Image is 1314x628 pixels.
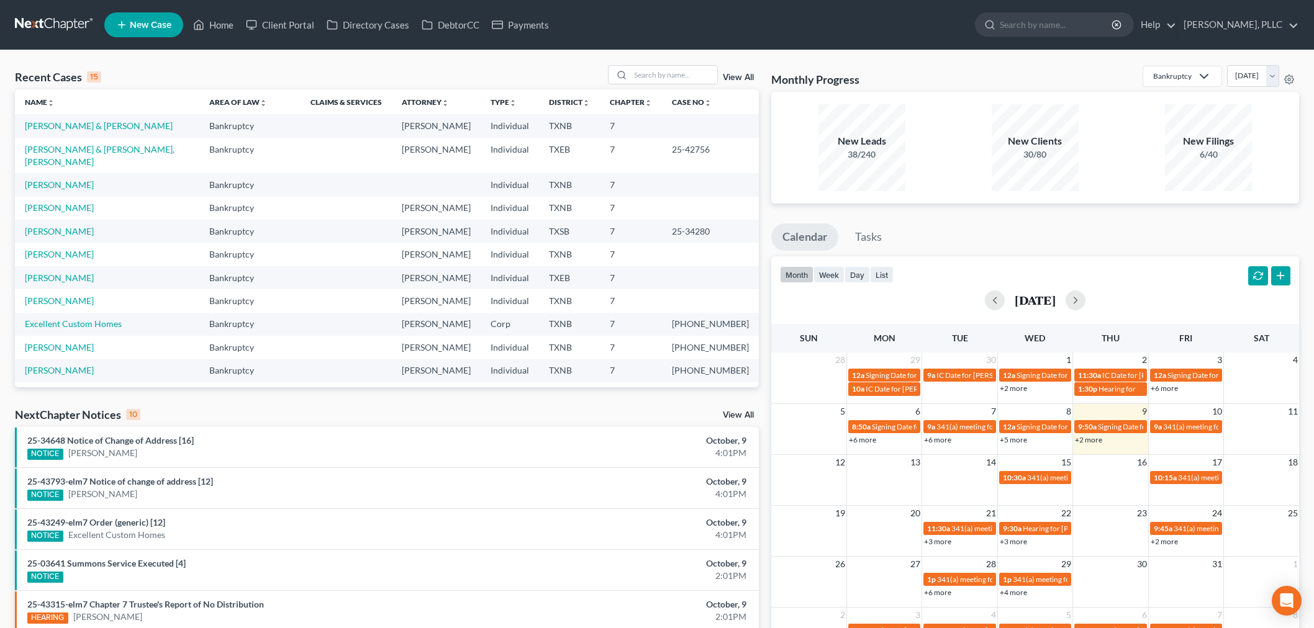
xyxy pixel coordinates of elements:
td: Bankruptcy [199,266,301,289]
a: Case Nounfold_more [672,97,712,107]
div: 30/80 [992,148,1079,161]
div: HEARING [27,612,68,624]
a: Directory Cases [320,14,415,36]
a: 25-43315-elm7 Chapter 7 Trustee's Report of No Distribution [27,599,264,609]
div: NOTICE [27,531,63,542]
span: 12a [1003,370,1015,380]
span: Fri [1179,333,1192,343]
span: 16 [1136,455,1148,470]
td: Individual [481,197,539,220]
span: 22 [1060,506,1072,521]
a: Area of Lawunfold_more [209,97,267,107]
span: 341(a) meeting for [PERSON_NAME] [PERSON_NAME] [1027,473,1207,482]
td: TXNB [539,114,600,137]
a: +4 more [1000,588,1027,597]
td: TXNB [539,382,600,418]
span: 24 [1211,506,1223,521]
td: Bankruptcy [199,220,301,243]
td: TXNB [539,313,600,336]
td: 7 [600,243,662,266]
a: 25-43249-elm7 Order (generic) [12] [27,517,165,527]
td: TXSB [539,220,600,243]
span: 17 [1211,455,1223,470]
td: Individual [481,114,539,137]
a: [PERSON_NAME] & [PERSON_NAME], [PERSON_NAME] [25,144,174,167]
a: Nameunfold_more [25,97,55,107]
a: Client Portal [240,14,320,36]
td: TXNB [539,173,600,196]
span: 10a [852,384,864,393]
a: [PERSON_NAME] [68,488,137,500]
span: 18 [1287,455,1299,470]
a: +5 more [1000,435,1027,444]
span: 1:30p [1078,384,1097,393]
span: 341(a) meeting for [PERSON_NAME] & [PERSON_NAME] [937,575,1123,584]
td: Individual [481,243,539,266]
span: IC Date for [PERSON_NAME] [866,384,961,393]
span: 341(a) meeting for [PERSON_NAME] [936,422,1056,431]
a: Tasks [844,223,893,251]
td: 25-42756 [662,138,759,173]
span: Sun [800,333,818,343]
td: [PERSON_NAME] [392,359,481,382]
span: IC Date for [PERSON_NAME][GEOGRAPHIC_DATA] [1102,370,1272,380]
td: 7 [600,220,662,243]
span: 26 [834,557,846,572]
button: day [845,266,870,283]
td: Individual [481,359,539,382]
td: 25-34280 [662,220,759,243]
td: [PERSON_NAME] [392,382,481,418]
span: Signing Date for [PERSON_NAME] [1167,370,1279,380]
td: TXEB [539,266,600,289]
span: 25 [1287,506,1299,521]
a: [PERSON_NAME] [25,365,94,375]
span: Hearing for [PERSON_NAME] [1023,524,1120,533]
td: 7 [600,138,662,173]
span: 9:30a [1003,524,1022,533]
span: 13 [909,455,922,470]
td: TXNB [539,243,600,266]
td: [PERSON_NAME] [392,197,481,220]
a: Districtunfold_more [549,97,590,107]
td: [PERSON_NAME] [392,114,481,137]
div: 4:01PM [515,488,746,500]
span: 8:50a [852,422,871,431]
span: 10:30a [1003,473,1026,482]
a: 25-34648 Notice of Change of Address [16] [27,435,194,446]
a: Payments [486,14,555,36]
div: October, 9 [515,598,746,611]
div: 2:01PM [515,611,746,623]
span: 27 [909,557,922,572]
td: [PERSON_NAME] [392,243,481,266]
span: 15 [1060,455,1072,470]
td: [PERSON_NAME] [392,266,481,289]
a: View All [723,411,754,419]
span: 9a [927,370,935,380]
td: Bankruptcy [199,289,301,312]
span: 341(a) meeting for [PERSON_NAME] [1178,473,1298,482]
span: 12a [1154,370,1166,380]
span: IC Date for [PERSON_NAME], Shylanda [936,370,1064,380]
a: [PERSON_NAME] [25,295,94,306]
i: unfold_more [260,99,267,107]
div: NOTICE [27,449,63,460]
span: 7 [1216,608,1223,622]
a: [PERSON_NAME] [25,226,94,236]
td: Bankruptcy [199,313,301,336]
span: 29 [909,352,922,367]
a: Help [1135,14,1176,36]
td: Bankruptcy [199,197,301,220]
a: +3 more [924,537,951,546]
span: 29 [1060,557,1072,572]
i: unfold_more [47,99,55,107]
span: 1 [1065,352,1072,367]
span: 9:45a [1154,524,1172,533]
div: New Filings [1165,134,1252,148]
span: 28 [985,557,997,572]
span: 5 [1065,608,1072,622]
i: unfold_more [582,99,590,107]
span: Signing Date for [PERSON_NAME] [872,422,983,431]
span: 7 [990,404,997,419]
span: New Case [130,20,171,30]
span: 9:50a [1078,422,1097,431]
